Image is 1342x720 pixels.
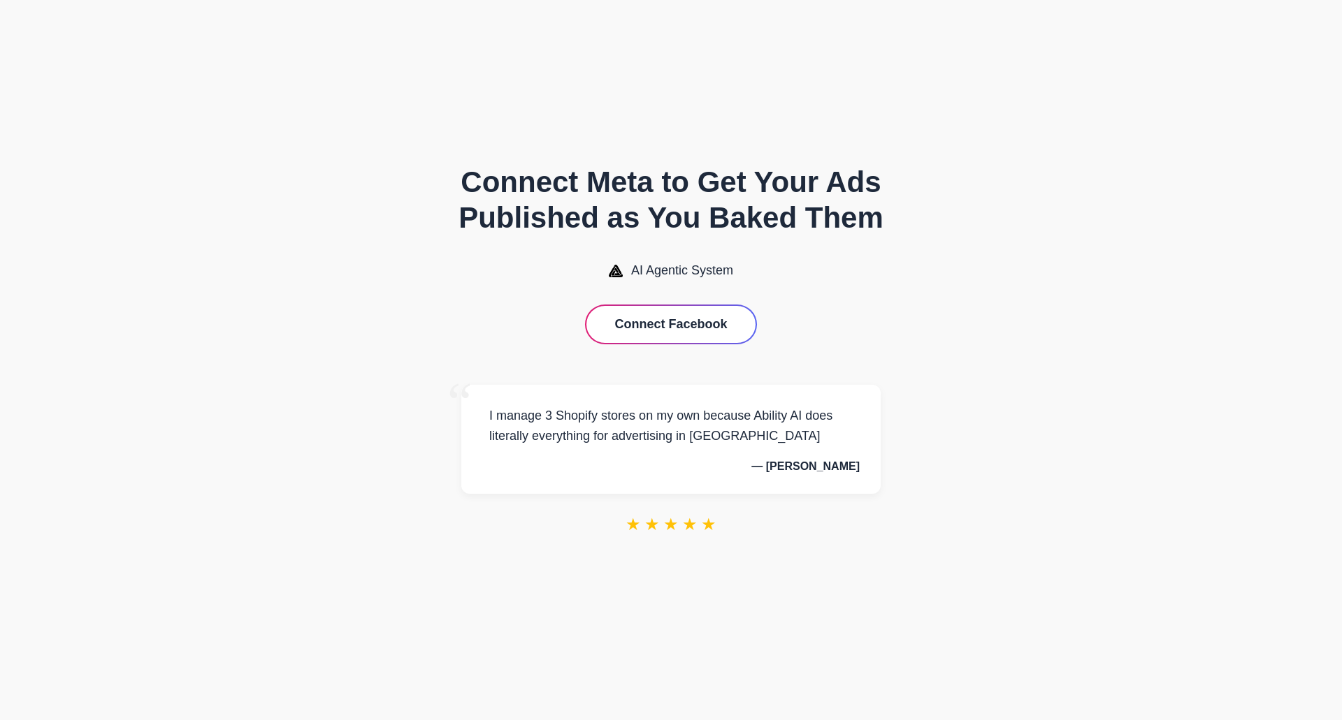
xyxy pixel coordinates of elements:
[482,406,860,446] p: I manage 3 Shopify stores on my own because Ability AI does literally everything for advertising ...
[626,515,641,534] span: ★
[586,306,755,343] button: Connect Facebook
[631,263,733,278] span: AI Agentic System
[482,460,860,473] p: — [PERSON_NAME]
[663,515,679,534] span: ★
[701,515,716,534] span: ★
[609,265,623,277] img: AI Agentic System Logo
[682,515,698,534] span: ★
[644,515,660,534] span: ★
[405,165,937,235] h1: Connect Meta to Get Your Ads Published as You Baked Them
[447,371,472,434] span: “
